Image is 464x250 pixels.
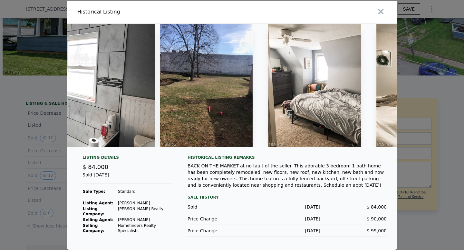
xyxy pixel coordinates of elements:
[83,218,114,222] strong: Selling Agent:
[77,8,229,16] div: Historical Listing
[268,24,361,147] img: Property Img
[118,217,172,223] td: [PERSON_NAME]
[367,228,387,233] span: $ 99,000
[118,189,172,194] td: Standard
[118,200,172,206] td: [PERSON_NAME]
[118,206,172,217] td: [PERSON_NAME] Realty
[82,164,108,170] span: $ 84,000
[188,155,387,160] div: Historical Listing remarks
[83,201,113,205] strong: Listing Agent:
[82,172,172,183] div: Sold [DATE]
[188,163,387,188] div: BACK ON THE MARKET at no fault of the seller. This adorable 3 bedroom 1 bath home has been comple...
[83,207,104,216] strong: Listing Company:
[188,204,254,210] div: Sold
[367,216,387,221] span: $ 90,000
[254,228,320,234] div: [DATE]
[254,204,320,210] div: [DATE]
[367,204,387,210] span: $ 84,000
[254,216,320,222] div: [DATE]
[188,216,254,222] div: Price Change
[188,193,387,201] div: Sale History
[160,24,253,147] img: Property Img
[82,155,172,163] div: Listing Details
[83,223,104,233] strong: Selling Company:
[188,228,254,234] div: Price Change
[83,189,105,194] strong: Sale Type:
[118,223,172,234] td: Homefinders Realty Specialists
